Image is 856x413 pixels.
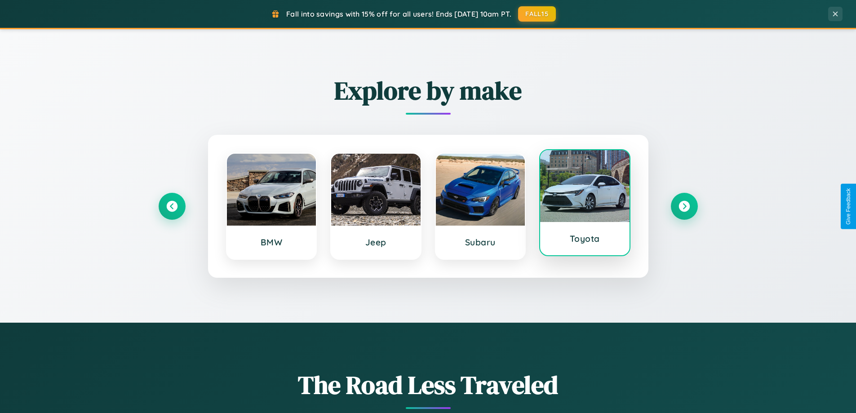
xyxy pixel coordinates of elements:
[340,237,412,248] h3: Jeep
[159,368,698,402] h1: The Road Less Traveled
[286,9,511,18] span: Fall into savings with 15% off for all users! Ends [DATE] 10am PT.
[445,237,516,248] h3: Subaru
[518,6,556,22] button: FALL15
[159,73,698,108] h2: Explore by make
[845,188,852,225] div: Give Feedback
[236,237,307,248] h3: BMW
[549,233,621,244] h3: Toyota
